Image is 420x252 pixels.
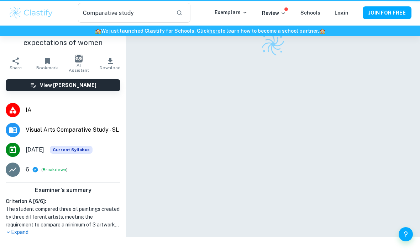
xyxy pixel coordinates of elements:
[335,10,348,16] a: Login
[100,65,121,70] span: Download
[75,55,83,62] img: AI Assistant
[10,65,22,70] span: Share
[36,65,58,70] span: Bookmark
[262,9,286,17] p: Review
[26,126,120,134] span: Visual Arts Comparative Study - SL
[300,10,320,16] a: Schools
[50,146,93,154] div: This exemplar is based on the current syllabus. Feel free to refer to it for inspiration/ideas wh...
[399,227,413,241] button: Help and Feedback
[41,166,68,173] span: ( )
[26,165,29,174] p: 6
[1,27,419,35] h6: We just launched Clastify for Schools. Click to learn how to become a school partner.
[67,63,90,73] span: AI Assistant
[6,205,120,229] h1: The student compared three oil paintings created by three different artists, meeting the requirem...
[26,146,44,154] span: [DATE]
[95,28,101,34] span: 🏫
[6,27,120,48] h1: the exploration of societal expectations of women
[63,54,95,73] button: AI Assistant
[95,54,126,73] button: Download
[215,9,248,16] p: Exemplars
[32,54,63,73] button: Bookmark
[9,6,54,20] img: Clastify logo
[209,28,220,34] a: here
[6,79,120,91] button: View [PERSON_NAME]
[78,3,170,23] input: Search for any exemplars...
[261,32,285,57] img: Clastify logo
[43,167,66,173] button: Breakdown
[363,6,411,19] button: JOIN FOR FREE
[6,197,120,205] h6: Criterion A [ 6 / 6 ]:
[26,106,120,114] span: IA
[319,28,325,34] span: 🏫
[6,229,120,236] p: Expand
[40,81,96,89] h6: View [PERSON_NAME]
[3,186,123,195] h6: Examiner's summary
[50,146,93,154] span: Current Syllabus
